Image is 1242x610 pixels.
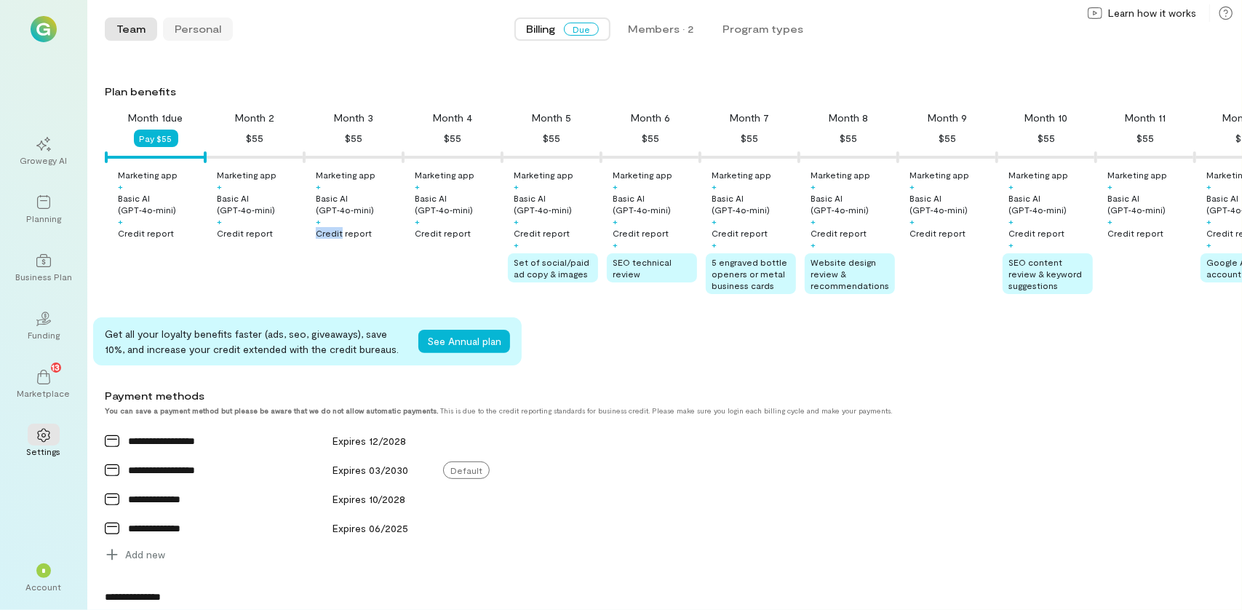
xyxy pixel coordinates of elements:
[811,192,895,215] div: Basic AI (GPT‑4o‑mini)
[613,169,672,181] div: Marketing app
[217,227,273,239] div: Credit report
[125,547,165,562] span: Add new
[235,111,274,125] div: Month 2
[613,181,618,192] div: +
[333,522,408,534] span: Expires 06/2025
[333,493,405,505] span: Expires 10/2028
[415,169,474,181] div: Marketing app
[712,227,768,239] div: Credit report
[118,192,202,215] div: Basic AI (GPT‑4o‑mini)
[1107,192,1192,215] div: Basic AI (GPT‑4o‑mini)
[118,215,123,227] div: +
[909,181,915,192] div: +
[415,192,499,215] div: Basic AI (GPT‑4o‑mini)
[105,326,407,357] div: Get all your loyalty benefits faster (ads, seo, giveaways), save 10%, and increase your credit ex...
[543,130,560,147] div: $55
[415,181,420,192] div: +
[811,169,870,181] div: Marketing app
[134,130,178,147] button: Pay $55
[514,192,598,215] div: Basic AI (GPT‑4o‑mini)
[217,181,222,192] div: +
[829,111,868,125] div: Month 8
[118,227,174,239] div: Credit report
[118,169,178,181] div: Marketing app
[1206,181,1211,192] div: +
[642,130,659,147] div: $55
[443,462,490,479] span: Default
[17,242,70,294] a: Business Plan
[17,358,70,411] a: Marketplace
[564,23,599,36] span: Due
[17,183,70,236] a: Planning
[334,111,373,125] div: Month 3
[26,581,62,593] div: Account
[730,111,769,125] div: Month 7
[1108,6,1196,20] span: Learn how it works
[1008,239,1014,250] div: +
[1008,257,1082,290] span: SEO content review & keyword suggestions
[105,17,157,41] button: Team
[712,192,796,215] div: Basic AI (GPT‑4o‑mini)
[811,239,816,250] div: +
[712,257,787,290] span: 5 engraved bottle openers or metal business cards
[532,111,571,125] div: Month 5
[415,227,471,239] div: Credit report
[1107,227,1163,239] div: Credit report
[129,111,183,125] div: Month 1 due
[17,300,70,352] a: Funding
[105,84,1236,99] div: Plan benefits
[811,215,816,227] div: +
[418,330,510,353] button: See Annual plan
[217,215,222,227] div: +
[711,17,815,41] button: Program types
[1206,239,1211,250] div: +
[1107,169,1167,181] div: Marketing app
[17,125,70,178] a: Growegy AI
[433,111,472,125] div: Month 4
[613,239,618,250] div: +
[316,169,375,181] div: Marketing app
[631,111,670,125] div: Month 6
[811,227,867,239] div: Credit report
[928,111,967,125] div: Month 9
[909,169,969,181] div: Marketing app
[333,464,408,476] span: Expires 03/2030
[26,213,61,224] div: Planning
[514,257,589,279] span: Set of social/paid ad copy & images
[15,271,72,282] div: Business Plan
[345,130,362,147] div: $55
[52,360,60,373] span: 13
[811,181,816,192] div: +
[444,130,461,147] div: $55
[1008,215,1014,227] div: +
[526,22,555,36] span: Billing
[217,169,276,181] div: Marketing app
[415,215,420,227] div: +
[514,17,610,41] button: BillingDue
[514,227,570,239] div: Credit report
[105,389,1123,403] div: Payment methods
[1206,215,1211,227] div: +
[1107,181,1112,192] div: +
[105,406,1123,415] div: This is due to the credit reporting standards for business credit. Please make sure you login eac...
[217,192,301,215] div: Basic AI (GPT‑4o‑mini)
[333,435,406,447] span: Expires 12/2028
[17,552,70,604] div: *Account
[514,239,519,250] div: +
[628,22,693,36] div: Members · 2
[20,154,68,166] div: Growegy AI
[17,387,71,399] div: Marketplace
[712,215,717,227] div: +
[27,445,61,457] div: Settings
[741,130,758,147] div: $55
[909,215,915,227] div: +
[316,227,372,239] div: Credit report
[613,227,669,239] div: Credit report
[1025,111,1068,125] div: Month 10
[1125,111,1166,125] div: Month 11
[939,130,956,147] div: $55
[17,416,70,469] a: Settings
[840,130,857,147] div: $55
[105,406,438,415] strong: You can save a payment method but please be aware that we do not allow automatic payments.
[316,181,321,192] div: +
